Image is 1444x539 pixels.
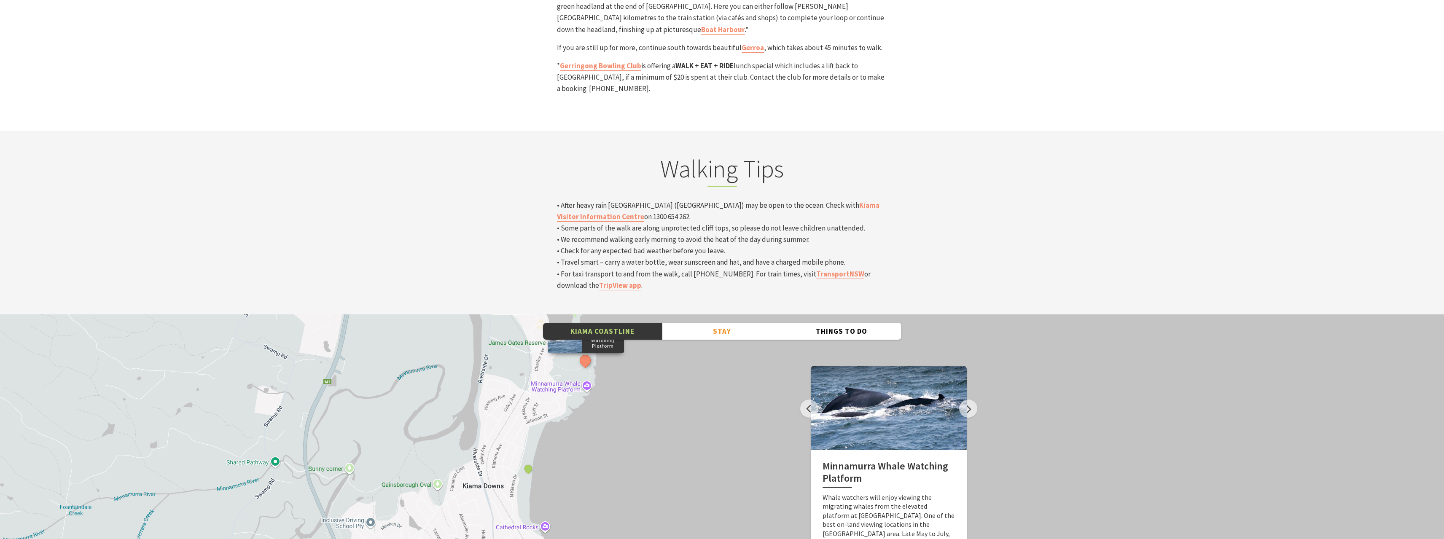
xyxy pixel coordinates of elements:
[742,43,764,53] a: Gerroa
[800,400,818,418] button: Previous
[701,25,745,35] a: Boat Harbour
[522,463,533,474] button: See detail about Jones Beach, Kiama Downs
[577,352,593,368] button: See detail about Minnamurra Whale Watching Platform
[557,154,887,187] h2: Walking Tips
[782,323,901,340] button: Things To Do
[557,42,887,54] p: If you are still up for more, continue south towards beautiful , which takes about 45 minutes to ...
[959,400,977,418] button: Next
[557,60,887,95] p: * is offering a lunch special which includes a lift back to [GEOGRAPHIC_DATA], if a minimum of $2...
[662,323,782,340] button: Stay
[557,201,879,222] a: Kiama Visitor Information Centre
[560,61,641,71] a: Gerringong Bowling Club
[816,269,864,279] a: TransportNSW
[543,323,662,340] button: Kiama Coastline
[599,281,641,290] a: TripView app
[823,460,955,488] h2: Minnamurra Whale Watching Platform
[557,200,887,292] p: • After heavy rain [GEOGRAPHIC_DATA] ([GEOGRAPHIC_DATA]) may be open to the ocean. Check with on ...
[675,61,734,70] strong: WALK + EAT + RIDE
